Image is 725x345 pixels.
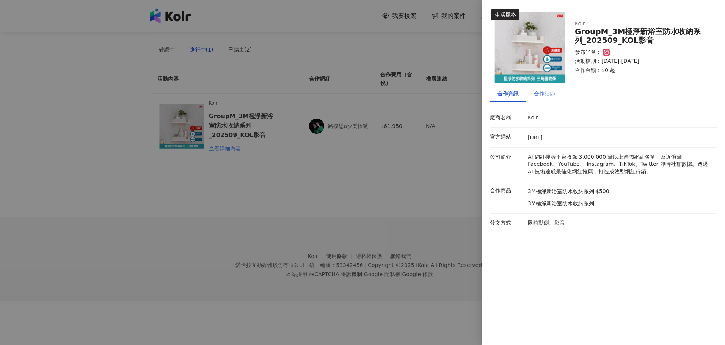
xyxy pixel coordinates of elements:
p: 合作金額： $0 起 [575,67,708,74]
img: 3M極淨新浴室防水收納系列 [491,9,567,85]
a: 3M極淨新浴室防水收納系列 [528,188,594,195]
p: 發布平台： [575,48,601,56]
p: 合作商品 [490,187,524,195]
div: 生活風格 [491,9,519,20]
p: 官方網站 [490,133,524,141]
p: AI 網紅搜尋平台收錄 3,000,000 筆以上跨國網紅名單，及近億筆 Facebook、YouTube、 Instagram、TikTok、Twitter 即時社群數據。透過 AI 技術達成... [528,153,714,176]
div: GroupM_3M極淨新浴室防水收納系列_202509_KOL影音 [575,27,708,45]
p: 發文方式 [490,219,524,227]
div: 合作資訊 [497,89,519,98]
div: 合作細節 [534,89,555,98]
p: 公司簡介 [490,153,524,161]
p: $500 [596,188,609,195]
p: Kolr [528,114,714,122]
p: 廠商名稱 [490,114,524,122]
p: 活動檔期：[DATE]-[DATE] [575,58,708,65]
a: [URL] [528,134,543,140]
div: Kolr [575,20,696,28]
p: 限時動態、影音 [528,219,714,227]
p: 3M極淨新浴室防水收納系列 [528,200,609,208]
